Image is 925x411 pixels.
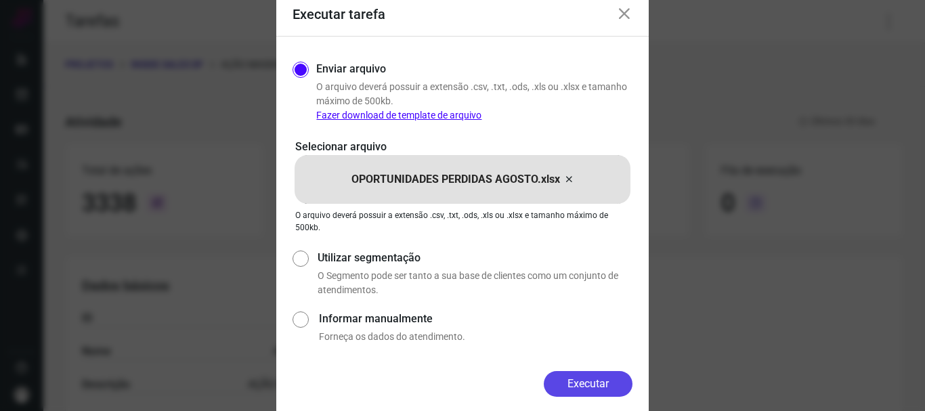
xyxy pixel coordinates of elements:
label: Informar manualmente [319,311,632,327]
p: O arquivo deverá possuir a extensão .csv, .txt, .ods, .xls ou .xlsx e tamanho máximo de 500kb. [316,80,632,123]
p: OPORTUNIDADES PERDIDAS AGOSTO.xlsx [351,171,560,188]
a: Fazer download de template de arquivo [316,110,481,121]
label: Enviar arquivo [316,61,386,77]
h3: Executar tarefa [293,6,385,22]
button: Executar [544,371,632,397]
p: O Segmento pode ser tanto a sua base de clientes como um conjunto de atendimentos. [318,269,632,297]
p: O arquivo deverá possuir a extensão .csv, .txt, .ods, .xls ou .xlsx e tamanho máximo de 500kb. [295,209,630,234]
label: Utilizar segmentação [318,250,632,266]
p: Forneça os dados do atendimento. [319,330,632,344]
p: Selecionar arquivo [295,139,630,155]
